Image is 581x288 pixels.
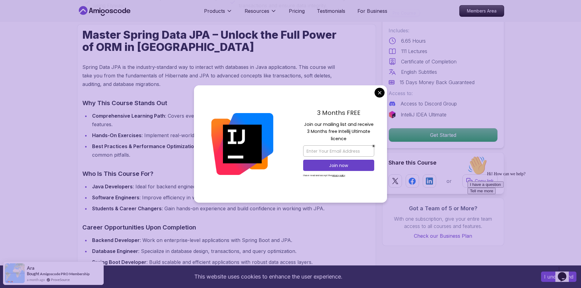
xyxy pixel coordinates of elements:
[5,263,25,283] img: provesource social proof notification image
[92,183,133,190] strong: Java Developers
[389,128,498,142] button: Get Started
[92,237,140,243] strong: Backend Developer
[401,100,457,107] p: Access to Discord Group
[389,128,497,142] p: Get Started
[289,7,305,15] a: Pricing
[82,222,342,232] h3: Career Opportunities Upon Completion
[204,7,232,20] button: Products
[92,205,162,212] strong: Students & Career Changers
[90,131,342,140] li: : Implement real-world database operations with guided coding challenges.
[541,272,576,282] button: Accept cookies
[92,143,197,149] strong: Best Practices & Performance Optimization
[389,215,498,230] p: With one subscription, give your entire team access to all courses and features.
[90,204,342,213] li: : Gain hands-on experience and build confidence in working with JPA.
[2,2,112,41] div: 👋Hi! How can we help?I have a questionTell me more
[2,18,60,23] span: Hi! How can we help?
[2,34,30,41] button: Tell me more
[90,236,342,244] li: : Work on enterprise-level applications with Spring Boot and JPA.
[389,27,498,34] p: Includes:
[82,169,342,179] h3: Who Is This Course For?
[82,29,342,53] h1: Master Spring Data JPA – Unlock the Full Power of ORM in [GEOGRAPHIC_DATA]
[27,271,39,276] span: Bought
[204,7,225,15] p: Products
[389,204,498,213] h3: Got a Team of 5 or More?
[460,5,504,16] p: Members Area
[245,7,277,20] button: Resources
[51,277,70,282] a: ProveSource
[27,265,34,271] span: Ara
[90,193,342,202] li: : Improve efficiency in working with relational databases in Spring Boot applications.
[90,182,342,191] li: : Ideal for backend engineers looking to master data persistence.
[90,247,342,255] li: : Specialize in database design, transactions, and query optimization.
[400,79,475,86] p: 15 Days Money Back Guaranteed
[82,98,342,108] h3: Why This Course Stands Out
[401,48,427,55] p: 111 Lectures
[5,270,532,283] div: This website uses cookies to enhance the user experience.
[90,112,342,129] li: : Covers everything from beginner to advanced [GEOGRAPHIC_DATA] features.
[317,7,345,15] a: Testimonials
[447,177,452,185] p: or
[401,58,457,65] p: Certificate of Completion
[357,7,387,15] a: For Business
[555,264,575,282] iframe: chat widget
[82,63,342,88] p: Spring Data JPA is the industry-standard way to interact with databases in Java applications. Thi...
[389,90,498,97] p: Access to:
[92,248,138,254] strong: Database Engineer
[245,7,269,15] p: Resources
[401,68,437,76] p: English Subtitles
[465,153,575,261] iframe: chat widget
[27,277,45,282] span: a month ago
[401,111,447,118] p: IntelliJ IDEA Ultimate
[90,258,342,266] li: : Build scalable and efficient applications with robust data access layers.
[401,37,426,44] p: 6.65 Hours
[90,142,342,159] li: : Learn how to optimize queries, use caching, and prevent common pitfalls.
[389,111,396,118] img: jetbrains logo
[92,132,142,138] strong: Hands-On Exercises
[459,5,504,17] a: Members Area
[389,158,498,167] h2: Share this Course
[92,259,146,265] strong: Spring Boot Developer
[92,194,139,201] strong: Software Engineers
[462,174,498,188] button: Copy link
[40,272,90,276] a: Amigoscode PRO Membership
[92,113,165,119] strong: Comprehensive Learning Path
[389,232,498,240] a: Check our Business Plan
[2,28,38,34] button: I have a question
[2,2,22,22] img: :wave:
